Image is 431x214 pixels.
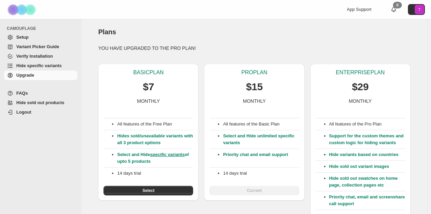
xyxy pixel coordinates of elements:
[117,121,193,128] p: All features of the Free Plan
[137,98,160,104] p: MONTHLY
[390,6,397,13] a: 0
[223,170,299,177] p: 14 days trial
[415,5,424,14] span: Avatar with initials T
[7,26,78,31] span: CAMOUFLAGE
[16,91,28,96] span: FAQs
[4,71,77,80] a: Upgrade
[243,98,266,104] p: MONTHLY
[98,45,410,52] p: YOU HAVE UPGRADED TO THE PRO PLAN!
[418,7,421,12] text: T
[4,61,77,71] a: Hide specific variants
[16,63,62,68] span: Hide specific variants
[352,80,369,94] p: $29
[408,4,425,15] button: Avatar with initials T
[4,52,77,61] a: Verify Installation
[150,152,185,157] a: specific variants
[223,151,299,165] p: Priority chat and email support
[133,69,164,76] p: BASIC PLAN
[241,69,267,76] p: PRO PLAN
[246,80,263,94] p: $15
[143,80,154,94] p: $7
[4,108,77,117] a: Logout
[16,44,59,49] span: Variant Picker Guide
[143,188,154,193] span: Select
[329,121,405,128] p: All features of the Pro Plan
[117,151,193,165] p: Select and Hide of upto 5 products
[5,0,39,19] img: Camouflage
[117,170,193,177] p: 14 days trial
[393,2,402,8] div: 0
[223,121,299,128] p: All features of the Basic Plan
[4,42,77,52] a: Variant Picker Guide
[16,35,29,40] span: Setup
[4,98,77,108] a: Hide sold out products
[16,110,31,115] span: Logout
[104,186,193,195] button: Select
[329,175,405,189] p: Hide sold out swatches on home page, collection pages etc
[4,89,77,98] a: FAQs
[329,151,405,158] p: Hide variants based on countries
[349,98,372,104] p: MONTHLY
[4,33,77,42] a: Setup
[223,133,299,146] p: Select and Hide unlimited specific variants
[98,28,116,36] span: Plans
[329,194,405,207] p: Priority chat, email and screenshare call support
[336,69,385,76] p: ENTERPRISE PLAN
[347,7,371,12] span: App Support
[16,54,53,59] span: Verify Installation
[117,133,193,146] p: Hides sold/unavailable variants with all 3 product options
[329,163,405,170] p: Hide sold out variant images
[329,133,405,146] p: Support for the custom themes and custom logic for hiding variants
[16,73,34,78] span: Upgrade
[16,100,64,105] span: Hide sold out products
